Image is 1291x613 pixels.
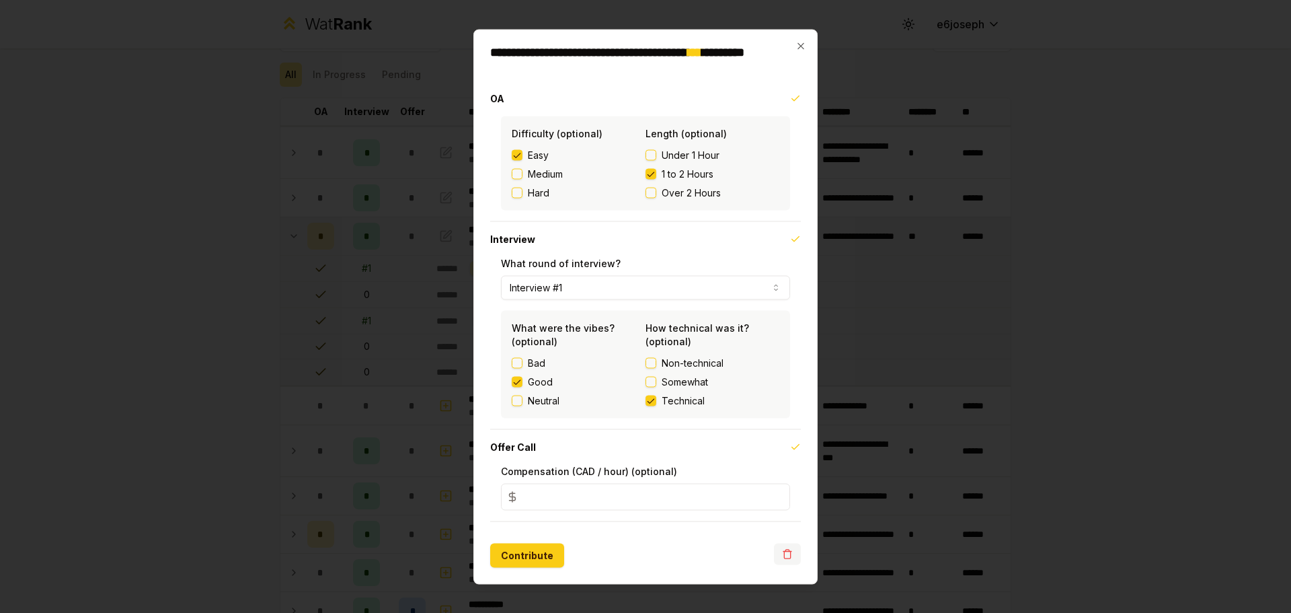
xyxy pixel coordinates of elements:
label: What round of interview? [501,257,621,268]
span: Somewhat [662,375,708,388]
span: Easy [528,148,549,161]
span: Hard [528,186,549,199]
button: Offer Call [490,429,801,464]
span: Technical [662,394,705,407]
label: How technical was it? (optional) [645,322,749,347]
label: What were the vibes? (optional) [512,322,615,347]
label: Compensation (CAD / hour) (optional) [501,465,677,476]
label: Difficulty (optional) [512,127,602,139]
span: 1 to 2 Hours [662,167,713,180]
button: Contribute [490,543,564,567]
div: OA [490,116,801,221]
button: Under 1 Hour [645,149,656,160]
span: Over 2 Hours [662,186,721,199]
button: Medium [512,168,522,179]
span: Under 1 Hour [662,148,719,161]
button: OA [490,81,801,116]
span: Non-technical [662,356,723,369]
button: Interview [490,221,801,256]
span: Medium [528,167,563,180]
label: Length (optional) [645,127,727,139]
label: Neutral [528,394,559,407]
label: Bad [528,356,545,369]
button: Non-technical [645,357,656,368]
button: Over 2 Hours [645,187,656,198]
label: Good [528,375,553,388]
button: Easy [512,149,522,160]
button: Hard [512,187,522,198]
button: Somewhat [645,376,656,387]
div: Offer Call [490,464,801,521]
button: 1 to 2 Hours [645,168,656,179]
button: Technical [645,395,656,406]
div: Interview [490,256,801,429]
